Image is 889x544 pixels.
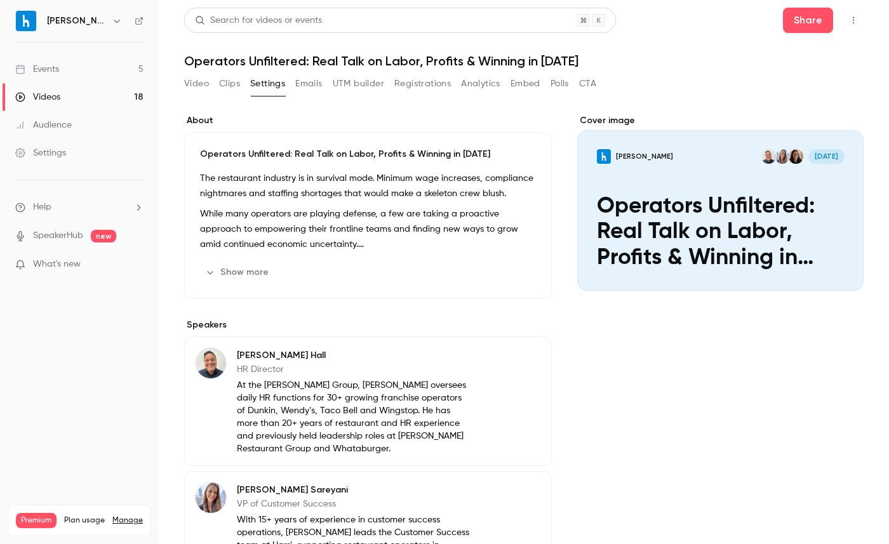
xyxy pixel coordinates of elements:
button: Embed [511,74,540,94]
section: Cover image [577,114,864,291]
span: Help [33,201,51,214]
div: Events [15,63,59,76]
label: Speakers [184,319,552,331]
p: [PERSON_NAME] Sareyani [237,484,469,496]
button: Clips [219,74,240,94]
button: Video [184,74,209,94]
span: new [91,230,116,242]
div: Justin Hall[PERSON_NAME] HallHR DirectorAt the [PERSON_NAME] Group, [PERSON_NAME] oversees daily ... [184,336,552,466]
button: Top Bar Actions [843,10,864,30]
h1: Operators Unfiltered: Real Talk on Labor, Profits & Winning in [DATE] [184,53,864,69]
div: Search for videos or events [195,14,322,27]
button: UTM builder [333,74,384,94]
label: Cover image [577,114,864,127]
button: Registrations [394,74,451,94]
p: [PERSON_NAME] Hall [237,349,469,362]
button: Show more [200,262,276,282]
button: Analytics [461,74,500,94]
p: HR Director [237,363,469,376]
label: About [184,114,552,127]
img: Harri [16,11,36,31]
button: CTA [579,74,596,94]
a: Manage [112,515,143,526]
iframe: Noticeable Trigger [128,259,144,270]
p: While many operators are playing defense, a few are taking a proactive approach to empowering the... [200,206,536,252]
div: Settings [15,147,66,159]
li: help-dropdown-opener [15,201,144,214]
p: Operators Unfiltered: Real Talk on Labor, Profits & Winning in [DATE] [200,148,536,161]
span: What's new [33,258,81,271]
button: Polls [551,74,569,94]
img: Kriste Sareyani [196,482,226,513]
button: Emails [295,74,322,94]
p: At the [PERSON_NAME] Group, [PERSON_NAME] oversees daily HR functions for 30+ growing franchise o... [237,379,469,455]
button: Settings [250,74,285,94]
p: The restaurant industry is in survival mode. Minimum wage increases, compliance nightmares and st... [200,171,536,201]
div: Audience [15,119,72,131]
span: Premium [16,513,57,528]
button: Share [783,8,833,33]
img: Justin Hall [196,348,226,378]
a: SpeakerHub [33,229,83,242]
div: Videos [15,91,60,103]
h6: [PERSON_NAME] [47,15,107,27]
p: VP of Customer Success [237,498,469,510]
span: Plan usage [64,515,105,526]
